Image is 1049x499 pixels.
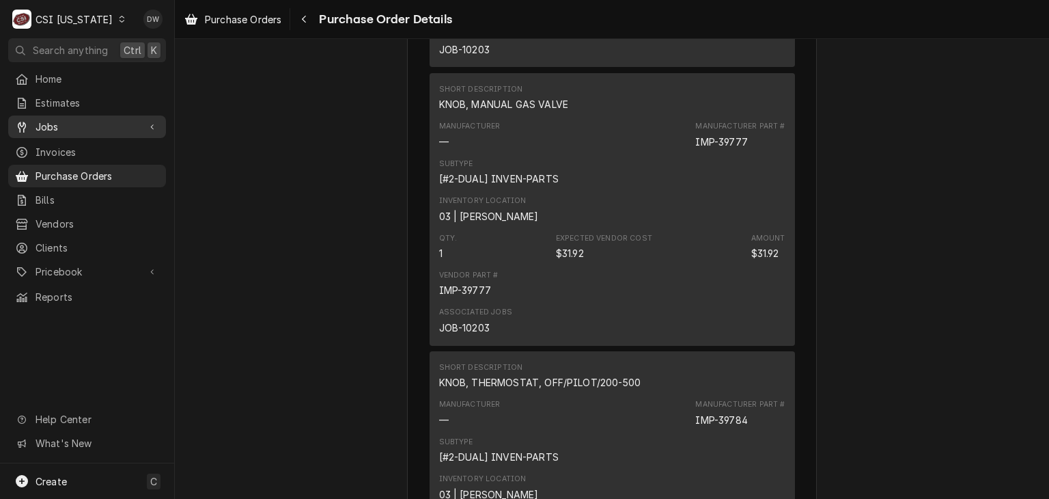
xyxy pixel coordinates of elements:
[36,193,159,207] span: Bills
[150,474,157,489] span: C
[439,399,501,427] div: Manufacturer
[439,307,512,318] div: Associated Jobs
[143,10,163,29] div: DW
[8,260,166,283] a: Go to Pricebook
[36,72,159,86] span: Home
[439,270,499,281] div: Vendor Part #
[439,233,458,244] div: Qty.
[556,233,652,260] div: Expected Vendor Cost
[8,165,166,187] a: Purchase Orders
[315,10,452,29] span: Purchase Order Details
[439,195,539,223] div: Inventory Location
[439,450,559,464] div: Subtype
[439,246,443,260] div: Quantity
[439,121,501,148] div: Manufacturer
[439,362,523,373] div: Short Description
[36,476,67,487] span: Create
[33,43,108,57] span: Search anything
[430,73,795,345] div: Line Item
[439,362,641,390] div: Short Description
[439,97,569,111] div: Short Description
[8,68,166,90] a: Home
[439,209,539,224] div: Inventory Location
[36,412,158,427] span: Help Center
[8,286,166,308] a: Reports
[439,233,458,260] div: Quantity
[695,399,785,410] div: Manufacturer Part #
[36,12,113,27] div: CSI [US_STATE]
[439,474,527,485] div: Inventory Location
[8,141,166,163] a: Invoices
[439,84,523,95] div: Short Description
[439,121,501,132] div: Manufacturer
[36,217,159,231] span: Vendors
[695,121,785,148] div: Part Number
[36,96,159,110] span: Estimates
[124,43,141,57] span: Ctrl
[36,120,139,134] span: Jobs
[36,436,158,450] span: What's New
[439,84,569,111] div: Short Description
[439,375,641,390] div: Short Description
[439,195,527,206] div: Inventory Location
[8,213,166,235] a: Vendors
[151,43,157,57] span: K
[205,12,281,27] span: Purchase Orders
[36,241,159,255] span: Clients
[439,159,473,170] div: Subtype
[439,283,491,297] div: IMP-39777
[695,413,747,427] div: Part Number
[36,169,159,183] span: Purchase Orders
[143,10,163,29] div: Dyane Weber's Avatar
[8,432,166,455] a: Go to What's New
[179,8,287,31] a: Purchase Orders
[36,145,159,159] span: Invoices
[439,172,559,186] div: Subtype
[12,10,31,29] div: CSI Kentucky's Avatar
[695,135,747,149] div: Part Number
[556,246,584,260] div: Expected Vendor Cost
[751,233,785,244] div: Amount
[695,399,785,427] div: Part Number
[439,42,490,57] div: JOB-10203
[439,159,559,186] div: Subtype
[439,413,449,427] div: Manufacturer
[439,321,490,335] div: JOB-10203
[439,437,559,464] div: Subtype
[8,38,166,62] button: Search anythingCtrlK
[8,92,166,114] a: Estimates
[439,135,449,149] div: Manufacturer
[8,408,166,431] a: Go to Help Center
[36,290,159,304] span: Reports
[8,116,166,138] a: Go to Jobs
[751,246,779,260] div: Amount
[695,121,785,132] div: Manufacturer Part #
[8,237,166,259] a: Clients
[293,8,315,30] button: Navigate back
[36,265,139,279] span: Pricebook
[439,399,501,410] div: Manufacturer
[556,233,652,244] div: Expected Vendor Cost
[12,10,31,29] div: C
[439,437,473,448] div: Subtype
[8,189,166,211] a: Bills
[751,233,785,260] div: Amount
